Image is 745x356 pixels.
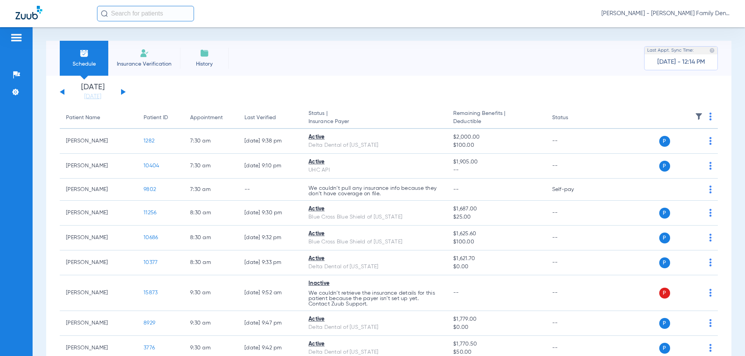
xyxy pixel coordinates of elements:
[308,133,441,141] div: Active
[308,118,441,126] span: Insurance Payer
[546,107,598,129] th: Status
[184,179,238,201] td: 7:30 AM
[69,93,116,101] a: [DATE]
[709,113,712,120] img: group-dot-blue.svg
[308,205,441,213] div: Active
[184,154,238,179] td: 7:30 AM
[184,129,238,154] td: 7:30 AM
[308,158,441,166] div: Active
[546,275,598,311] td: --
[546,179,598,201] td: Self-pay
[308,186,441,196] p: We couldn’t pull any insurance info because they don’t have coverage on file.
[190,114,223,122] div: Appointment
[144,163,159,168] span: 10404
[60,311,137,336] td: [PERSON_NAME]
[453,205,539,213] span: $1,687.00
[709,137,712,145] img: group-dot-blue.svg
[144,187,156,192] span: 9802
[546,226,598,250] td: --
[144,320,155,326] span: 8929
[140,49,149,58] img: Manual Insurance Verification
[144,210,156,215] span: 11256
[238,250,302,275] td: [DATE] 9:33 PM
[308,238,441,246] div: Blue Cross Blue Shield of [US_STATE]
[238,129,302,154] td: [DATE] 9:38 PM
[16,6,42,19] img: Zuub Logo
[10,33,23,42] img: hamburger-icon
[184,226,238,250] td: 8:30 AM
[308,290,441,307] p: We couldn’t retrieve the insurance details for this patient because the payer isn’t set up yet. C...
[184,201,238,226] td: 8:30 AM
[238,179,302,201] td: --
[546,250,598,275] td: --
[453,263,539,271] span: $0.00
[238,154,302,179] td: [DATE] 9:10 PM
[709,234,712,241] img: group-dot-blue.svg
[69,83,116,101] li: [DATE]
[66,60,102,68] span: Schedule
[546,201,598,226] td: --
[308,213,441,221] div: Blue Cross Blue Shield of [US_STATE]
[184,250,238,275] td: 8:30 AM
[186,60,223,68] span: History
[453,255,539,263] span: $1,621.70
[97,6,194,21] input: Search for patients
[659,136,670,147] span: P
[66,114,100,122] div: Patient Name
[200,49,209,58] img: History
[60,226,137,250] td: [PERSON_NAME]
[659,233,670,243] span: P
[60,250,137,275] td: [PERSON_NAME]
[453,187,459,192] span: --
[238,201,302,226] td: [DATE] 9:30 PM
[144,114,178,122] div: Patient ID
[659,257,670,268] span: P
[709,209,712,217] img: group-dot-blue.svg
[695,113,703,120] img: filter.svg
[144,290,158,295] span: 15873
[308,255,441,263] div: Active
[238,226,302,250] td: [DATE] 9:32 PM
[60,179,137,201] td: [PERSON_NAME]
[453,213,539,221] span: $25.00
[709,162,712,170] img: group-dot-blue.svg
[709,319,712,327] img: group-dot-blue.svg
[709,259,712,266] img: group-dot-blue.svg
[453,133,539,141] span: $2,000.00
[659,161,670,172] span: P
[546,129,598,154] td: --
[308,280,441,288] div: Inactive
[144,114,168,122] div: Patient ID
[601,10,729,17] span: [PERSON_NAME] - [PERSON_NAME] Family Dentistry
[101,10,108,17] img: Search Icon
[453,141,539,149] span: $100.00
[244,114,296,122] div: Last Verified
[447,107,546,129] th: Remaining Benefits |
[66,114,131,122] div: Patient Name
[453,290,459,295] span: --
[184,275,238,311] td: 9:30 AM
[453,230,539,238] span: $1,625.60
[453,166,539,174] span: --
[60,129,137,154] td: [PERSON_NAME]
[60,154,137,179] td: [PERSON_NAME]
[308,166,441,174] div: UHC API
[308,340,441,348] div: Active
[546,154,598,179] td: --
[659,318,670,329] span: P
[308,315,441,323] div: Active
[144,260,158,265] span: 10377
[144,138,154,144] span: 1282
[453,158,539,166] span: $1,905.00
[302,107,447,129] th: Status |
[709,289,712,297] img: group-dot-blue.svg
[60,201,137,226] td: [PERSON_NAME]
[244,114,276,122] div: Last Verified
[659,288,670,299] span: P
[60,275,137,311] td: [PERSON_NAME]
[453,323,539,332] span: $0.00
[709,186,712,193] img: group-dot-blue.svg
[80,49,89,58] img: Schedule
[308,263,441,271] div: Delta Dental of [US_STATE]
[657,58,705,66] span: [DATE] - 12:14 PM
